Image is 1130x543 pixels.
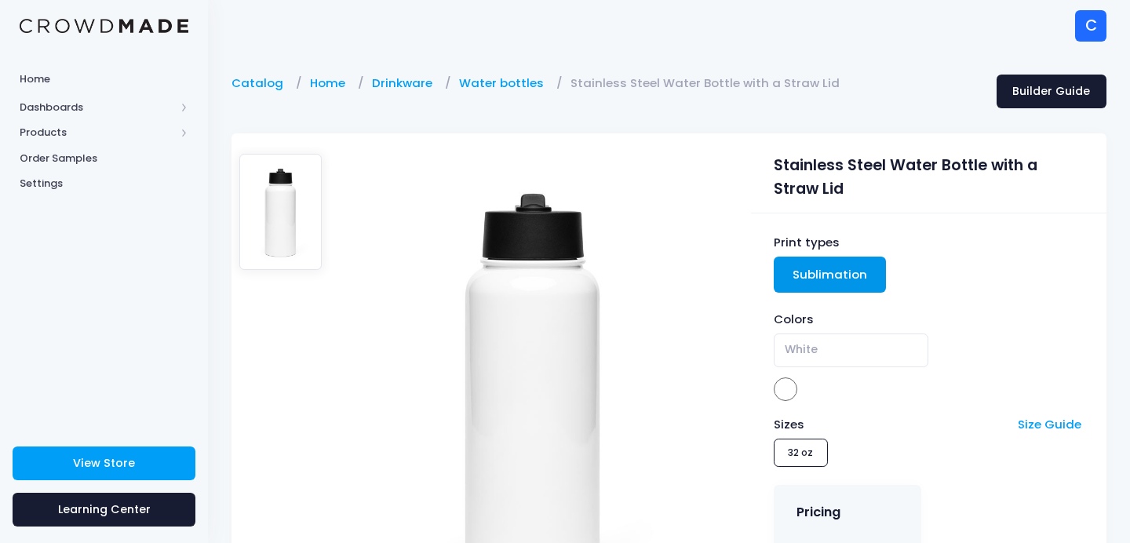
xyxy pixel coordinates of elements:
[20,100,175,115] span: Dashboards
[310,75,353,92] a: Home
[372,75,440,92] a: Drinkware
[20,19,188,34] img: Logo
[58,501,151,517] span: Learning Center
[774,333,928,367] span: White
[796,505,840,520] h4: Pricing
[774,147,1084,200] div: Stainless Steel Water Bottle with a Straw Lid
[766,416,1010,433] div: Sizes
[20,176,188,191] span: Settings
[73,455,135,471] span: View Store
[1075,10,1106,42] div: C
[20,125,175,140] span: Products
[13,446,195,480] a: View Store
[774,257,886,293] a: Sublimation
[774,234,1084,251] div: Print types
[1018,416,1081,432] a: Size Guide
[20,151,188,166] span: Order Samples
[13,493,195,527] a: Learning Center
[20,71,188,87] span: Home
[570,75,847,92] a: Stainless Steel Water Bottle with a Straw Lid
[459,75,552,92] a: Water bottles
[231,75,291,92] a: Catalog
[997,75,1106,108] a: Builder Guide
[774,311,1084,328] div: Colors
[785,341,818,358] span: White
